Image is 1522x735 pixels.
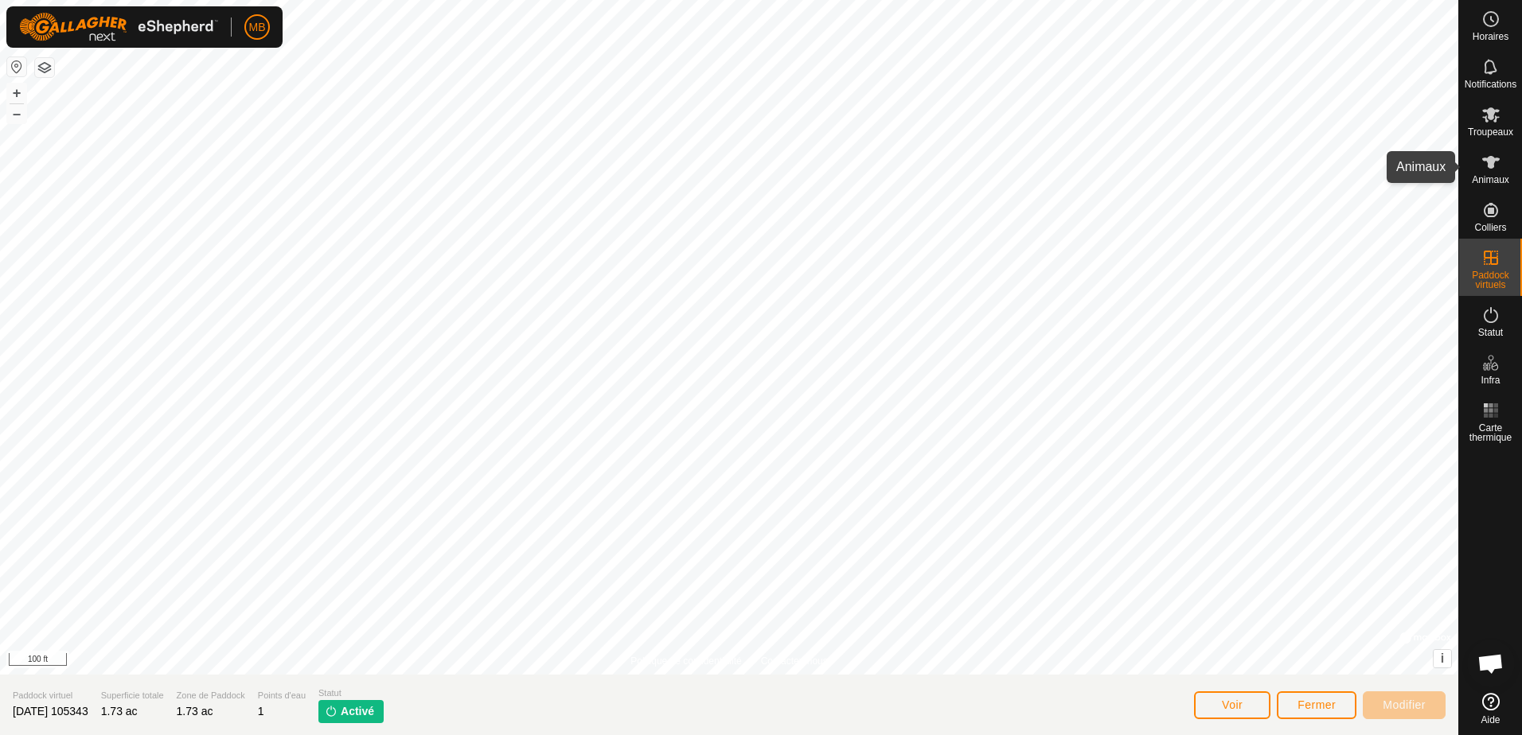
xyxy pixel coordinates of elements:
[1363,691,1446,719] button: Modifier
[1459,686,1522,731] a: Aide
[1434,650,1451,667] button: i
[1383,698,1426,711] span: Modifier
[1467,640,1515,687] div: Ouvrir le chat
[177,689,245,702] span: Zone de Paddock
[761,654,828,668] a: Contactez-nous
[7,104,26,123] button: –
[1463,270,1518,290] span: Paddock virtuels
[630,654,741,668] a: Politique de confidentialité
[7,84,26,103] button: +
[1468,127,1513,137] span: Troupeaux
[1472,175,1509,185] span: Animaux
[1463,423,1518,442] span: Carte thermique
[1194,691,1270,719] button: Voir
[35,58,54,77] button: Couches de carte
[318,686,384,700] span: Statut
[7,57,26,76] button: Réinitialiser la carte
[1465,80,1516,89] span: Notifications
[1481,715,1500,725] span: Aide
[13,689,88,702] span: Paddock virtuel
[258,705,264,717] span: 1
[1473,32,1508,41] span: Horaires
[1222,698,1243,711] span: Voir
[249,19,266,36] span: MB
[1441,651,1444,665] span: i
[101,689,164,702] span: Superficie totale
[19,13,218,41] img: Logo Gallagher
[177,705,213,717] span: 1.73 ac
[341,703,374,720] span: Activé
[325,705,338,717] img: activer
[1298,698,1336,711] span: Fermer
[101,705,138,717] span: 1.73 ac
[1481,375,1500,385] span: Infra
[1474,223,1506,232] span: Colliers
[258,689,306,702] span: Points d'eau
[1478,328,1503,337] span: Statut
[13,705,88,717] span: [DATE] 105343
[1277,691,1356,719] button: Fermer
